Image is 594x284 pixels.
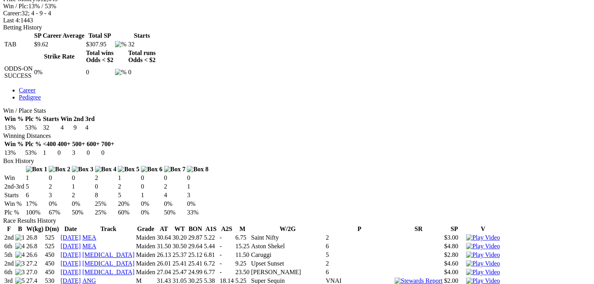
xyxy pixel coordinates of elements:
td: 9.25 [235,260,250,268]
th: W(kg) [26,225,44,233]
th: Grade [136,225,156,233]
td: 6 [325,268,393,276]
a: [MEDICAL_DATA] [82,269,135,275]
td: 17% [26,200,48,208]
td: - [219,260,234,268]
span: Last 4: [3,17,20,24]
td: 4 [164,191,186,199]
td: 23.50 [235,268,250,276]
img: Box 7 [164,166,186,173]
td: 27.2 [26,260,44,268]
img: Box 2 [49,166,70,173]
th: Win [60,115,72,123]
td: 525 [45,234,60,242]
span: Career: [3,10,22,16]
th: F [4,225,14,233]
td: 0 [141,183,163,191]
td: 26.6 [26,251,44,259]
a: Watch Replay on Watchdog [466,251,500,258]
a: MEA [82,243,97,249]
img: 4 [15,251,25,258]
th: 400+ [57,140,71,148]
img: Box 4 [95,166,117,173]
td: Plc % [4,209,25,216]
td: 6th [4,242,14,250]
td: 25.41 [172,260,187,268]
td: 5 [117,191,140,199]
td: - [219,268,234,276]
th: 600+ [86,140,100,148]
th: A2S [219,225,234,233]
td: 450 [45,251,60,259]
td: - [219,251,234,259]
td: 3 [48,191,71,199]
td: ODDS-ON SUCCESS [4,65,33,80]
th: 2nd [73,115,84,123]
th: P [325,225,393,233]
td: 8 [95,191,117,199]
td: - [219,234,234,242]
td: 0% [141,209,163,216]
th: Plc % [25,115,42,123]
td: 0 [57,149,71,157]
td: 2 [48,183,71,191]
a: [DATE] [60,234,81,241]
td: 26.8 [26,242,44,250]
td: 450 [45,268,60,276]
td: - [219,242,234,250]
a: [DATE] [60,251,81,258]
th: 500+ [72,140,86,148]
td: 6.81 [203,251,218,259]
td: 0% [34,65,85,80]
td: 6.72 [203,260,218,268]
td: 13% [4,149,24,157]
img: 4 [15,243,25,250]
img: Play Video [466,251,500,258]
td: 6 [325,242,393,250]
td: 13% [4,124,24,132]
th: BON [188,225,203,233]
td: $3.00 [444,234,465,242]
td: 67% [48,209,71,216]
td: 1 [26,174,48,182]
td: 100% [26,209,48,216]
td: 0% [186,200,209,208]
th: Starts [128,32,156,40]
td: 33% [186,209,209,216]
div: 13% / 53% [3,3,591,10]
th: V [466,225,500,233]
img: Play Video [466,234,500,241]
td: 20% [117,200,140,208]
td: 6.75 [235,234,250,242]
th: Strike Rate [34,49,85,64]
th: Track [82,225,135,233]
td: $2.80 [444,251,465,259]
th: AT [156,225,171,233]
td: $4.80 [444,242,465,250]
td: 1 [186,183,209,191]
td: Upset Sunset [250,260,324,268]
td: $4.60 [444,260,465,268]
td: 31.50 [156,242,171,250]
td: 0% [71,200,94,208]
td: 2nd-3rd [4,183,25,191]
td: 3 [72,149,86,157]
td: 0% [164,200,186,208]
img: % [115,41,126,48]
td: Maiden [136,251,156,259]
td: 0 [186,174,209,182]
td: 2 [117,183,140,191]
td: 26.8 [26,234,44,242]
img: % [115,69,126,76]
td: 30.20 [172,234,187,242]
td: $4.00 [444,268,465,276]
td: 25.37 [172,251,187,259]
td: 0 [71,174,94,182]
a: Watch Replay on Watchdog [466,269,500,275]
th: <400 [42,140,56,148]
td: Maiden [136,260,156,268]
td: 0 [128,65,156,80]
td: 5 [26,183,48,191]
td: 53% [25,149,42,157]
a: Career [19,87,36,93]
